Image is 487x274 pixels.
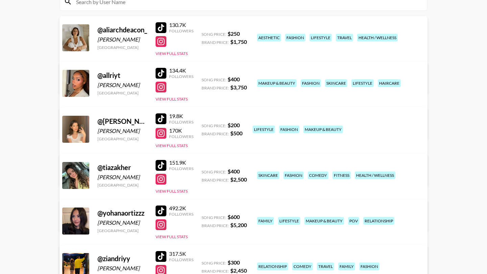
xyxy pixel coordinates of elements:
[257,263,288,270] div: relationship
[169,159,193,166] div: 151.9K
[338,263,355,270] div: family
[97,117,147,126] div: @ [PERSON_NAME].[PERSON_NAME]
[169,22,193,28] div: 130.7K
[97,82,147,88] div: [PERSON_NAME]
[253,126,275,133] div: lifestyle
[228,122,240,128] strong: $ 200
[230,38,247,45] strong: $ 1,750
[97,265,147,272] div: [PERSON_NAME]
[257,171,279,179] div: skincare
[336,34,353,42] div: travel
[97,26,147,34] div: @ aliarchdeacon_
[169,28,193,33] div: Followers
[202,269,229,274] span: Brand Price:
[169,67,193,74] div: 134.4K
[169,166,193,171] div: Followers
[97,219,147,226] div: [PERSON_NAME]
[97,228,147,233] div: [GEOGRAPHIC_DATA]
[202,32,226,37] span: Song Price:
[97,254,147,263] div: @ ziandriyy
[304,217,344,225] div: makeup & beauty
[230,84,247,90] strong: $ 3,750
[97,183,147,188] div: [GEOGRAPHIC_DATA]
[317,263,334,270] div: travel
[97,136,147,141] div: [GEOGRAPHIC_DATA]
[202,123,226,128] span: Song Price:
[230,222,247,228] strong: $ 5,200
[279,126,299,133] div: fashion
[228,76,240,82] strong: $ 400
[169,205,193,212] div: 492.2K
[301,79,321,87] div: fashion
[228,259,240,266] strong: $ 300
[292,263,313,270] div: comedy
[202,177,229,183] span: Brand Price:
[202,215,226,220] span: Song Price:
[156,234,188,239] button: View Full Stats
[169,119,193,125] div: Followers
[230,267,247,274] strong: $ 2,450
[348,217,359,225] div: pov
[169,74,193,79] div: Followers
[285,34,305,42] div: fashion
[228,168,240,174] strong: $ 400
[156,143,188,148] button: View Full Stats
[332,171,351,179] div: fitness
[169,134,193,139] div: Followers
[363,217,394,225] div: relationship
[169,257,193,262] div: Followers
[202,85,229,90] span: Brand Price:
[169,127,193,134] div: 170K
[228,214,240,220] strong: $ 600
[156,97,188,102] button: View Full Stats
[202,40,229,45] span: Brand Price:
[202,223,229,228] span: Brand Price:
[230,130,242,136] strong: $ 500
[97,36,147,43] div: [PERSON_NAME]
[202,169,226,174] span: Song Price:
[97,209,147,217] div: @ yohanaortizzz
[230,176,247,183] strong: $ 2,500
[202,261,226,266] span: Song Price:
[156,51,188,56] button: View Full Stats
[278,217,300,225] div: lifestyle
[355,171,395,179] div: health / wellness
[257,34,281,42] div: aesthetic
[325,79,347,87] div: skincare
[309,34,332,42] div: lifestyle
[303,126,343,133] div: makeup & beauty
[156,189,188,194] button: View Full Stats
[97,45,147,50] div: [GEOGRAPHIC_DATA]
[308,171,328,179] div: comedy
[97,163,147,172] div: @ tiazakher
[97,71,147,80] div: @ allriyt
[169,113,193,119] div: 19.8K
[359,263,379,270] div: fashion
[97,90,147,95] div: [GEOGRAPHIC_DATA]
[357,34,398,42] div: health / wellness
[257,79,297,87] div: makeup & beauty
[169,250,193,257] div: 317.5K
[257,217,274,225] div: family
[228,30,240,37] strong: $ 250
[378,79,401,87] div: haircare
[97,128,147,134] div: [PERSON_NAME]
[202,131,229,136] span: Brand Price:
[97,174,147,181] div: [PERSON_NAME]
[169,212,193,217] div: Followers
[283,171,304,179] div: fashion
[202,77,226,82] span: Song Price:
[351,79,374,87] div: lifestyle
